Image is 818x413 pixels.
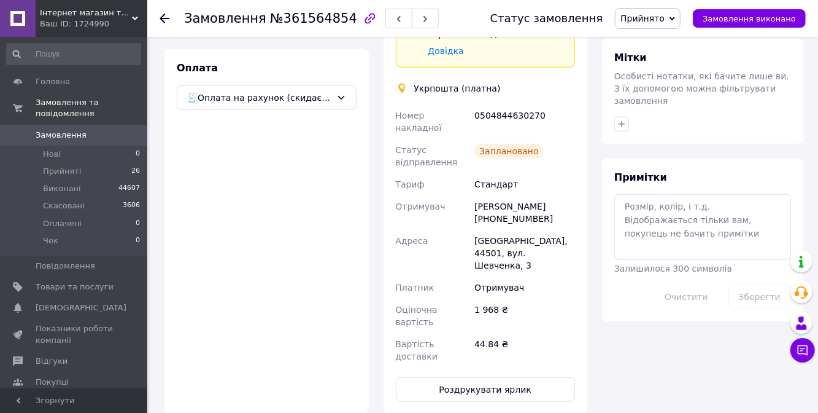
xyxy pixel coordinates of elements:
span: Платник [396,283,434,293]
span: Відгуки [36,356,68,367]
span: Оплата [177,62,218,74]
span: Мітки [614,52,647,63]
span: [DEMOGRAPHIC_DATA] [36,302,126,313]
div: 44.84 ₴ [472,333,577,368]
span: 44607 [118,183,140,194]
span: Примітки [614,171,667,183]
span: Скасовані [43,200,85,211]
a: Довідка [428,46,464,56]
span: Статус відправлення [396,145,458,167]
span: Показники роботи компанії [36,323,114,345]
span: 3606 [123,200,140,211]
span: Отримувач [396,202,446,211]
div: [GEOGRAPHIC_DATA], 44501, вул. Шевченка, 3 [472,230,577,277]
span: Оціночна вартість [396,305,438,327]
span: Замовлення [184,11,266,26]
span: Тариф [396,179,425,189]
span: Інтернет магазин текстилю [40,7,132,18]
span: Товари та послуги [36,281,114,293]
span: 26 [131,166,140,177]
span: Виконані [43,183,81,194]
div: Отримувач [472,277,577,299]
span: Замовлення та повідомлення [36,97,147,119]
span: Покупці [36,377,69,388]
span: Чек [43,235,58,246]
div: Статус замовлення [490,12,603,25]
div: Заплановано [474,144,544,159]
span: Адреса [396,236,428,246]
div: [PERSON_NAME] [PHONE_NUMBER] [472,195,577,230]
span: 0 [136,149,140,160]
span: №361564854 [270,11,357,26]
span: Прийняті [43,166,81,177]
span: Повідомлення [36,261,95,272]
div: Укрпошта (платна) [411,82,504,95]
div: Стандарт [472,173,577,195]
span: 0 [136,235,140,246]
span: Вартість доставки [396,339,438,361]
span: 0 [136,218,140,229]
span: Особисті нотатки, які бачите лише ви. З їх допомогою можна фільтрувати замовлення [614,71,789,106]
span: Замовлення виконано [703,14,796,23]
span: Нові [43,149,61,160]
button: Чат з покупцем [790,338,815,363]
span: Залишилося 300 символів [614,264,732,273]
div: 1 968 ₴ [472,299,577,333]
div: Повернутися назад [160,12,169,25]
span: Номер накладної [396,111,442,133]
span: Головна [36,76,70,87]
span: 🧾Оплата на рахунок (скидаємо повідомлення з реквізитами) [187,91,331,104]
span: Оплачені [43,218,82,229]
span: Прийнято [620,14,665,23]
div: 0504844630270 [472,104,577,139]
div: Ваш ID: 1724990 [40,18,147,29]
button: Роздрукувати ярлик [396,377,576,402]
span: Замовлення [36,130,87,141]
input: Пошук [6,43,141,65]
button: Замовлення виконано [693,9,806,28]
